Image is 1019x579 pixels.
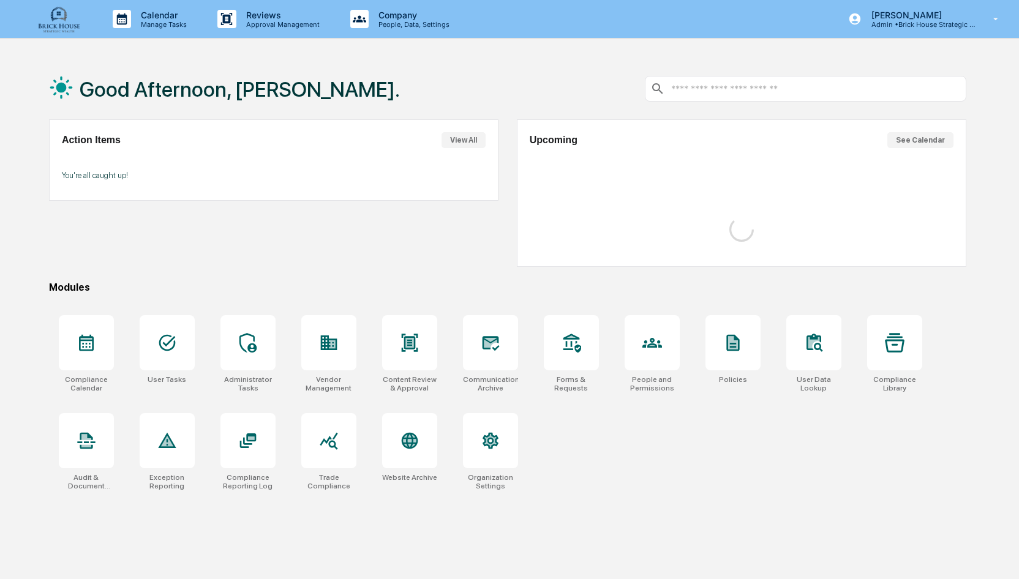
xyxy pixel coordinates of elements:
div: Forms & Requests [544,375,599,392]
p: Manage Tasks [131,20,193,29]
p: Calendar [131,10,193,20]
p: Admin • Brick House Strategic Wealth [862,20,976,29]
h1: Good Afternoon, [PERSON_NAME]. [80,77,400,102]
p: Company [369,10,456,20]
div: Vendor Management [301,375,356,392]
div: Audit & Document Logs [59,473,114,490]
h2: Action Items [62,135,121,146]
button: View All [442,132,486,148]
p: Reviews [236,10,326,20]
div: Trade Compliance [301,473,356,490]
img: logo [29,5,88,33]
div: Organization Settings [463,473,518,490]
div: User Tasks [148,375,186,384]
p: People, Data, Settings [369,20,456,29]
div: Compliance Library [867,375,922,392]
div: Policies [719,375,747,384]
button: See Calendar [887,132,953,148]
div: User Data Lookup [786,375,841,392]
div: Compliance Reporting Log [220,473,276,490]
div: Administrator Tasks [220,375,276,392]
div: Content Review & Approval [382,375,437,392]
p: [PERSON_NAME] [862,10,976,20]
div: Communications Archive [463,375,518,392]
div: Exception Reporting [140,473,195,490]
div: Website Archive [382,473,437,482]
h2: Upcoming [530,135,577,146]
div: Modules [49,282,966,293]
div: People and Permissions [625,375,680,392]
p: You're all caught up! [62,171,486,180]
div: Compliance Calendar [59,375,114,392]
p: Approval Management [236,20,326,29]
